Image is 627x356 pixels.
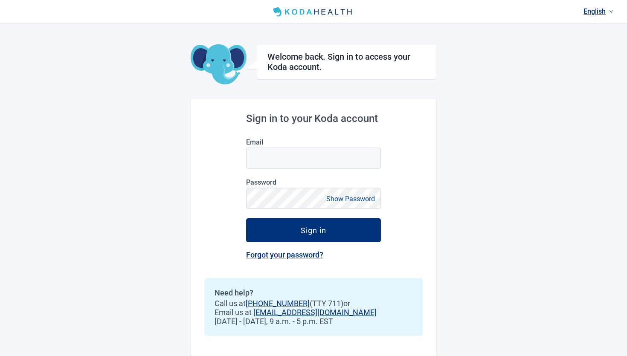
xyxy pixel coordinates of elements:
[246,218,381,242] button: Sign in
[580,4,617,18] a: Current language: English
[253,308,377,317] a: [EMAIL_ADDRESS][DOMAIN_NAME]
[215,288,412,297] h2: Need help?
[270,5,357,19] img: Koda Health
[246,299,310,308] a: [PHONE_NUMBER]
[246,113,381,124] h2: Sign in to your Koda account
[246,138,381,146] label: Email
[324,193,377,205] button: Show Password
[191,44,247,85] img: Koda Elephant
[301,226,326,234] div: Sign in
[215,299,412,308] span: Call us at (TTY 711) or
[267,52,426,72] h1: Welcome back. Sign in to access your Koda account.
[246,250,323,259] a: Forgot your password?
[246,178,381,186] label: Password
[215,317,412,326] span: [DATE] - [DATE], 9 a.m. - 5 p.m. EST
[609,9,613,14] span: down
[215,308,412,317] span: Email us at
